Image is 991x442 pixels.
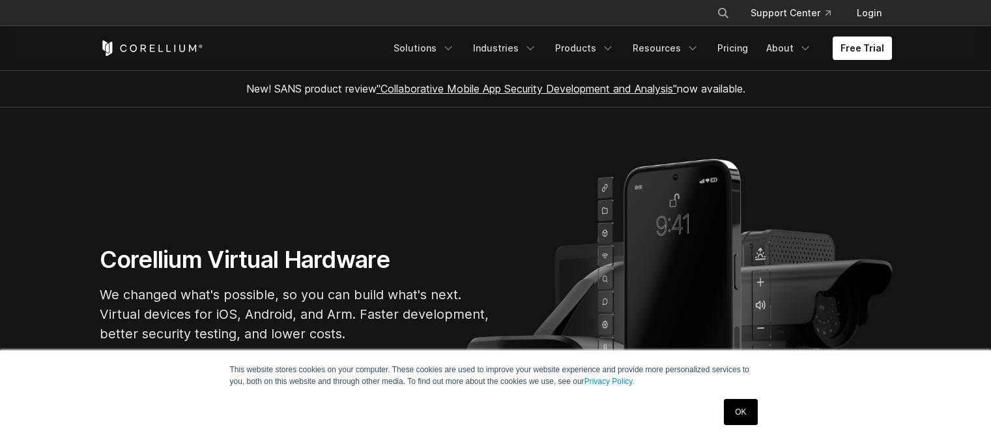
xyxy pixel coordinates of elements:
[846,1,892,25] a: Login
[100,245,491,274] h1: Corellium Virtual Hardware
[711,1,735,25] button: Search
[547,37,622,60] a: Products
[230,364,762,387] p: This website stores cookies on your computer. These cookies are used to improve your website expe...
[100,40,203,56] a: Corellium Home
[465,37,545,60] a: Industries
[100,285,491,344] p: We changed what's possible, so you can build what's next. Virtual devices for iOS, Android, and A...
[386,37,892,60] div: Navigation Menu
[625,37,707,60] a: Resources
[710,37,756,60] a: Pricing
[377,82,677,95] a: "Collaborative Mobile App Security Development and Analysis"
[701,1,892,25] div: Navigation Menu
[584,377,635,386] a: Privacy Policy.
[724,399,757,425] a: OK
[833,37,892,60] a: Free Trial
[386,37,463,60] a: Solutions
[758,37,820,60] a: About
[740,1,841,25] a: Support Center
[246,82,745,95] span: New! SANS product review now available.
